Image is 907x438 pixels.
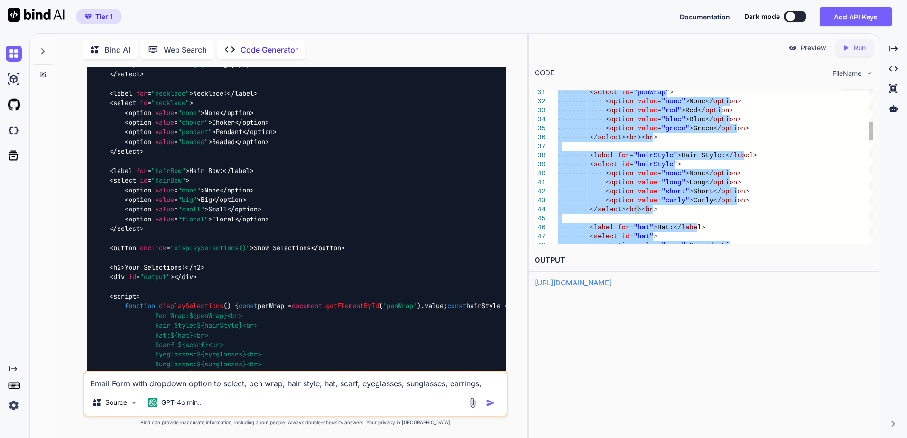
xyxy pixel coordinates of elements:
[606,188,610,195] span: <
[110,147,144,155] span: </ >
[661,116,685,123] span: "blue"
[685,107,697,114] span: Red
[657,98,661,105] span: =
[242,215,265,223] span: option
[110,166,189,175] span: < = >
[606,197,610,204] span: <
[801,43,826,53] p: Preview
[745,188,749,195] span: >
[155,215,174,223] span: value
[155,118,174,127] span: value
[235,215,269,223] span: </ >
[235,137,269,146] span: </ >
[689,242,705,249] span: None
[140,273,170,282] span: "output"
[174,273,197,282] span: </ >
[677,152,681,159] span: >
[242,137,265,146] span: option
[610,98,633,105] span: option
[178,118,208,127] span: "choker"
[694,125,713,132] span: Green
[125,60,212,69] span: < = >
[685,116,689,123] span: >
[155,195,174,204] span: value
[682,224,702,231] span: label
[610,107,633,114] span: option
[661,197,689,204] span: "curly"
[590,134,598,141] span: </
[235,118,269,127] span: </ >
[610,125,633,132] span: option
[629,134,638,141] span: br
[657,242,661,249] span: =
[117,147,140,155] span: select
[638,188,657,195] span: value
[610,197,633,204] span: option
[657,179,661,186] span: =
[618,224,629,231] span: for
[129,128,151,137] span: option
[110,225,144,233] span: </ >
[110,244,254,252] span: < = >
[535,124,546,133] div: 35
[606,98,610,105] span: <
[598,134,621,141] span: select
[621,161,629,168] span: id
[689,170,705,177] span: None
[155,186,174,194] span: value
[634,233,654,240] span: "hat"
[185,263,204,272] span: </ >
[610,188,633,195] span: option
[535,169,546,178] div: 40
[223,166,254,175] span: </ >
[657,107,661,114] span: =
[535,88,546,97] div: 31
[677,161,681,168] span: >
[129,109,151,117] span: option
[610,116,633,123] span: option
[6,71,22,87] img: ai-studio
[197,321,242,330] span: ${hairStyle}
[148,398,157,407] img: GPT-4o mini
[425,302,444,310] span: value
[535,142,546,151] div: 37
[113,292,136,301] span: script
[170,244,250,252] span: "displaySelections()"
[129,118,151,127] span: option
[197,360,246,368] span: ${sunglasses}
[820,7,892,26] button: Add API Keys
[110,99,193,108] span: < = >
[535,205,546,214] div: 44
[151,176,185,185] span: "hairBow"
[705,242,713,249] span: </
[178,128,212,137] span: "pendant"
[95,12,113,21] span: Tier 1
[590,89,593,96] span: <
[113,99,136,108] span: select
[753,152,757,159] span: >
[737,98,741,105] span: >
[737,179,741,186] span: >
[657,125,661,132] span: =
[729,107,733,114] span: >
[685,170,689,177] span: >
[130,399,138,407] img: Pick Models
[242,60,265,69] span: option
[713,197,722,204] span: </
[661,107,681,114] span: "red"
[594,89,618,96] span: select
[674,224,682,231] span: </
[634,161,677,168] span: "hairStyle"
[833,69,861,78] span: FileName
[629,161,633,168] span: =
[467,397,478,408] img: attachment
[535,187,546,196] div: 42
[220,195,242,204] span: option
[227,186,250,194] span: option
[854,43,866,53] p: Run
[594,233,618,240] span: select
[606,170,610,177] span: <
[104,44,130,55] p: Bind AI
[694,197,713,204] span: Curly
[634,89,670,96] span: "penWrap"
